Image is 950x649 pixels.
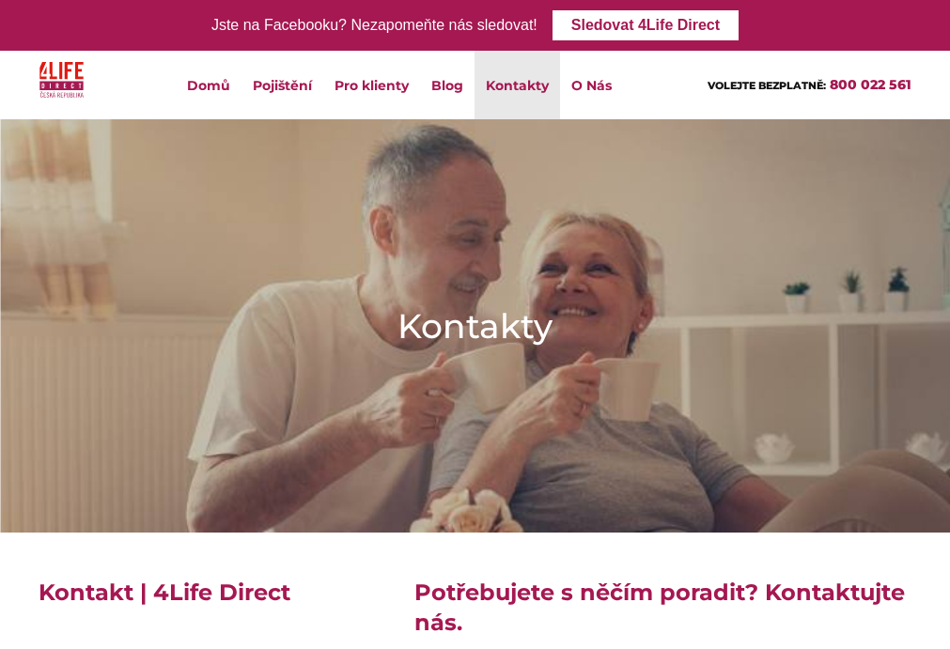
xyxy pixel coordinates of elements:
[420,51,475,119] a: Blog
[39,578,386,623] h4: Kontakt | 4Life Direct
[475,51,560,119] a: Kontakty
[39,58,85,101] img: 4Life Direct Česká republika logo
[830,76,911,93] a: 800 022 561
[397,302,553,349] h1: Kontakty
[211,12,537,39] div: Jste na Facebooku? Nezapomeňte nás sledovat!
[176,51,241,119] a: Domů
[708,79,826,92] span: VOLEJTE BEZPLATNĚ:
[553,10,739,40] a: Sledovat 4Life Direct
